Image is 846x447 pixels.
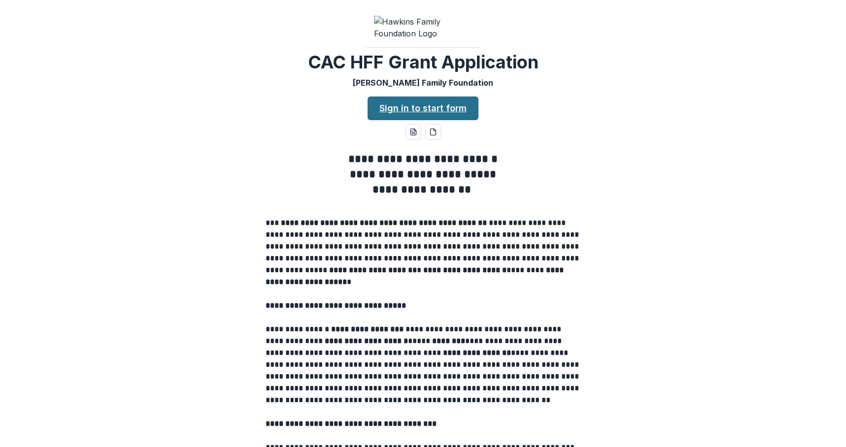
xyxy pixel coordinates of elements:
[406,124,421,140] button: word-download
[353,77,493,89] p: [PERSON_NAME] Family Foundation
[368,96,478,120] a: Sign in to start form
[308,52,539,73] h2: CAC HFF Grant Application
[374,16,473,39] img: Hawkins Family Foundation Logo
[425,124,441,140] button: pdf-download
